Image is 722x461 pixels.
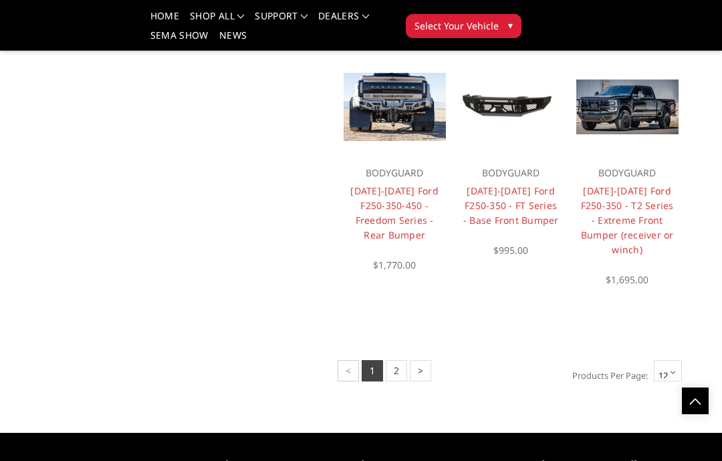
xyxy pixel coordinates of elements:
[150,11,179,31] a: Home
[463,184,559,226] a: [DATE]-[DATE] Ford F250-350 - FT Series - Base Front Bumper
[318,11,369,31] a: Dealers
[386,360,407,381] a: 2
[410,360,431,381] a: >
[255,11,308,31] a: Support
[581,184,674,256] a: [DATE]-[DATE] Ford F250-350 - T2 Series - Extreme Front Bumper (receiver or winch)
[350,184,439,241] a: [DATE]-[DATE] Ford F250-350-450 - Freedom Series - Rear Bumper
[580,165,675,181] p: BODYGUARD
[606,273,648,286] span: $1,695.00
[463,165,559,181] p: BODYGUARD
[338,360,359,381] a: <
[150,31,209,50] a: SEMA Show
[508,18,513,32] span: ▾
[682,388,709,414] a: Click to Top
[190,11,244,31] a: shop all
[565,365,648,386] label: Products Per Page:
[219,31,247,50] a: News
[655,397,722,461] iframe: Chat Widget
[406,14,521,38] button: Select Your Vehicle
[347,165,443,181] p: BODYGUARD
[414,19,499,33] span: Select Your Vehicle
[362,360,383,381] a: 1
[493,244,528,257] span: $995.00
[373,259,416,271] span: $1,770.00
